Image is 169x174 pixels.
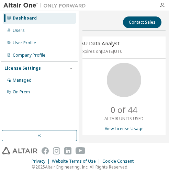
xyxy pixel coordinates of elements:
p: Expires on [DATE] UTC [80,48,166,54]
div: Dashboard [13,15,37,21]
img: linkedin.svg [64,147,71,154]
div: License Settings [4,66,41,71]
img: Altair One [3,2,89,9]
img: facebook.svg [42,147,49,154]
div: Cookie Consent [102,159,138,164]
div: Company Profile [13,53,45,58]
button: Contact Sales [123,16,161,28]
div: Website Terms of Use [52,159,102,164]
div: Users [13,28,25,33]
div: Privacy [32,159,52,164]
div: On Prem [13,89,30,95]
img: youtube.svg [76,147,86,154]
p: 0 of 44 [111,104,137,116]
div: User Profile [13,40,36,46]
p: © 2025 Altair Engineering, Inc. All Rights Reserved. [32,164,138,170]
span: AU Data Analyst [80,40,120,47]
img: instagram.svg [53,147,60,154]
a: View License Usage [105,126,144,131]
img: altair_logo.svg [2,147,37,154]
p: ALTAIR UNITS USED [104,116,144,121]
div: Managed [13,78,32,83]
